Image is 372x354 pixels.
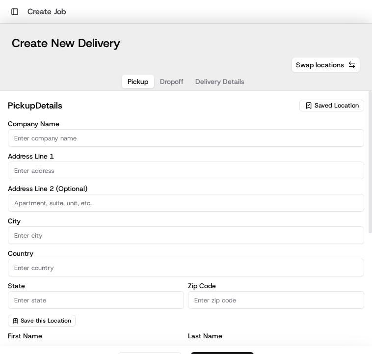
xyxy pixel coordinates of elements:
input: Apartment, suite, unit, etc. [8,194,364,212]
label: Zip Code [188,282,364,289]
span: Save this Location [21,317,71,325]
button: Swap locations [292,57,360,73]
button: Saved Location [299,99,364,112]
input: Enter state [8,291,184,309]
span: Dropoff [160,77,184,86]
input: Enter zip code [188,291,364,309]
span: Saved Location [315,101,359,110]
label: State [8,282,184,289]
button: Save this Location [8,315,76,327]
input: Enter address [8,162,364,179]
span: Delivery Details [195,77,244,86]
h1: Create Job [27,6,66,18]
label: City [8,218,364,224]
span: Swap locations [296,60,344,70]
label: Company Name [8,120,364,127]
input: Enter company name [8,129,364,147]
input: Enter country [8,259,364,276]
h1: Create New Delivery [12,35,120,51]
label: Address Line 2 (Optional) [8,185,364,192]
label: Country [8,250,364,257]
span: Pickup [128,77,148,86]
input: Enter city [8,226,364,244]
label: First Name [8,332,184,339]
label: Last Name [188,332,364,339]
h2: pickup Details [8,99,293,112]
label: Address Line 1 [8,153,364,160]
